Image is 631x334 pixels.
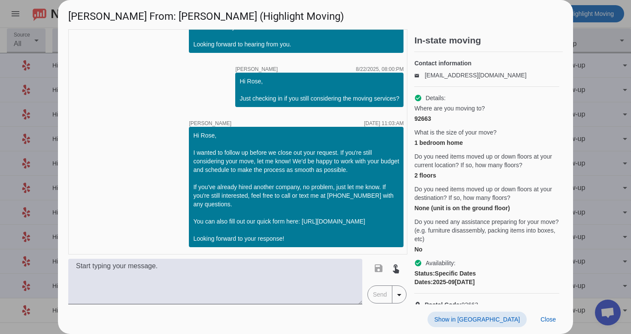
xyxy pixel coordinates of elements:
[394,290,404,300] mat-icon: arrow_drop_down
[391,263,401,273] mat-icon: touch_app
[425,94,446,102] span: Details:
[425,259,455,267] span: Availability:
[434,316,520,323] span: Show in [GEOGRAPHIC_DATA]
[414,152,559,169] span: Do you need items moved up or down floors at your current location? If so, how many floors?
[414,270,434,277] strong: Status:
[414,94,422,102] mat-icon: check_circle
[414,128,496,137] span: What is the size of your move?
[414,301,425,308] mat-icon: location_on
[193,131,399,243] div: Hi Rose, I wanted to follow up before we close out your request. If you're still considering your...
[414,36,563,45] h2: In-state moving
[414,171,559,180] div: 2 floors
[414,114,559,123] div: 92663
[235,67,278,72] span: [PERSON_NAME]
[240,77,399,103] div: Hi Rose, Just checking in if you still considering the moving services?
[428,312,527,327] button: Show in [GEOGRAPHIC_DATA]
[364,121,403,126] div: [DATE] 11:03:AM
[414,245,559,254] div: No
[540,316,556,323] span: Close
[534,312,563,327] button: Close
[414,269,559,278] div: Specific Dates
[414,59,559,67] h4: Contact information
[414,278,559,286] div: 2025-09[DATE]
[414,185,559,202] span: Do you need items moved up or down floors at your destination? If so, how many floors?
[414,204,559,212] div: None (unit is on the ground floor)
[356,67,403,72] div: 8/22/2025, 08:00:PM
[425,301,461,308] strong: Postal Code:
[414,279,433,285] strong: Dates:
[189,121,231,126] span: [PERSON_NAME]
[414,138,559,147] div: 1 bedroom home
[414,73,425,77] mat-icon: email
[425,300,478,309] span: 92663
[425,72,526,79] a: [EMAIL_ADDRESS][DOMAIN_NAME]
[414,218,559,243] span: Do you need any assistance preparing for your move? (e.g. furniture disassembly, packing items in...
[414,104,485,113] span: Where are you moving to?
[414,259,422,267] mat-icon: check_circle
